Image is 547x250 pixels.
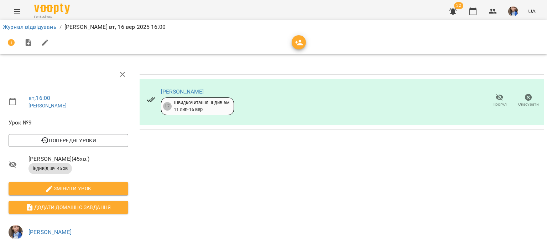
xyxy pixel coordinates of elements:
button: Menu [9,3,26,20]
button: Попередні уроки [9,134,128,147]
a: вт , 16:00 [28,95,50,101]
span: Прогул [493,101,507,107]
a: [PERSON_NAME] [28,229,72,235]
button: UA [525,5,538,18]
span: 32 [454,2,463,9]
span: Змінити урок [14,184,123,193]
img: 727e98639bf378bfedd43b4b44319584.jpeg [508,6,518,16]
span: Урок №9 [9,118,128,127]
div: Швидкочитання: Індив 6м 11 лип - 16 вер [174,100,229,113]
div: 17 [163,102,172,111]
span: Додати домашнє завдання [14,203,123,212]
a: [PERSON_NAME] [28,103,67,108]
span: індивід шч 45 хв [28,165,72,172]
button: Змінити урок [9,182,128,195]
a: [PERSON_NAME] [161,88,204,95]
img: 727e98639bf378bfedd43b4b44319584.jpeg [9,225,23,239]
img: Voopty Logo [34,4,70,14]
span: Попередні уроки [14,136,123,145]
span: UA [528,7,536,15]
span: For Business [34,15,70,19]
nav: breadcrumb [3,23,544,31]
span: Скасувати [518,101,539,107]
p: [PERSON_NAME] вт, 16 вер 2025 16:00 [64,23,166,31]
button: Додати домашнє завдання [9,201,128,214]
a: Журнал відвідувань [3,23,57,30]
span: [PERSON_NAME] ( 45 хв. ) [28,155,128,163]
button: Скасувати [514,91,543,111]
li: / [59,23,62,31]
button: Прогул [485,91,514,111]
